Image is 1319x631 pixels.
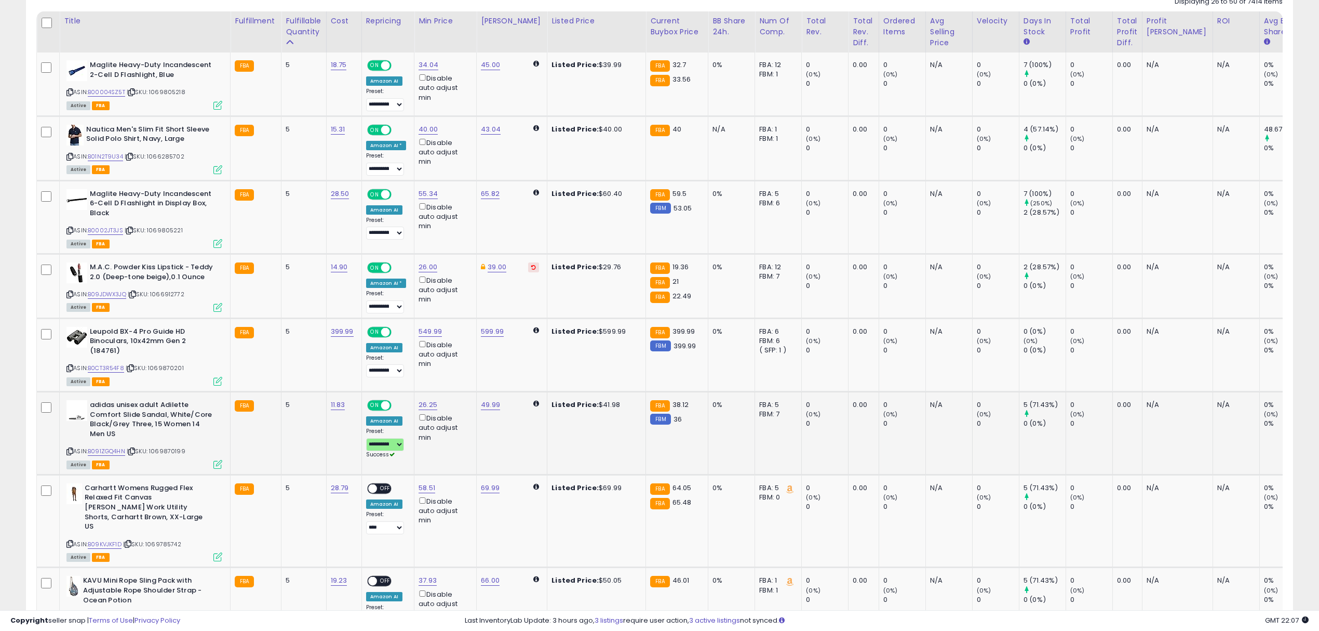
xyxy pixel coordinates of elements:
[419,60,438,70] a: 34.04
[551,262,638,272] div: $29.76
[650,327,669,338] small: FBA
[551,189,638,199] div: $60.40
[1070,272,1085,281] small: (0%)
[1264,208,1306,217] div: 0%
[66,483,82,504] img: 31FcKxwzdxL._SL40_.jpg
[883,346,925,355] div: 0
[977,337,991,345] small: (0%)
[672,74,691,84] span: 33.56
[883,16,921,37] div: Ordered Items
[1264,189,1306,199] div: 0%
[759,262,793,272] div: FBA: 12
[1070,135,1085,143] small: (0%)
[125,152,184,161] span: | SKU: 1066285702
[66,101,90,110] span: All listings currently available for purchase on Amazon
[674,341,696,351] span: 399.99
[853,189,871,199] div: 0.00
[930,400,964,410] div: N/A
[977,60,1019,70] div: 0
[1147,327,1205,336] div: N/A
[1024,16,1061,37] div: Days In Stock
[551,125,638,134] div: $40.00
[806,60,848,70] div: 0
[366,354,407,378] div: Preset:
[759,125,793,134] div: FBA: 1
[1264,346,1306,355] div: 0%
[89,615,133,625] a: Terms of Use
[883,189,925,199] div: 0
[672,291,692,301] span: 22.49
[235,16,277,27] div: Fulfillment
[1070,208,1112,217] div: 0
[1024,327,1066,336] div: 0 (0%)
[1117,16,1138,48] div: Total Profit Diff.
[64,16,226,27] div: Title
[92,377,110,386] span: FBA
[650,125,669,136] small: FBA
[759,199,793,208] div: FBM: 6
[853,125,871,134] div: 0.00
[92,303,110,312] span: FBA
[368,61,381,70] span: ON
[419,483,435,493] a: 58.51
[1217,327,1251,336] div: N/A
[1070,262,1112,272] div: 0
[930,125,964,134] div: N/A
[759,400,793,410] div: FBA: 5
[806,337,820,345] small: (0%)
[759,189,793,199] div: FBA: 5
[672,60,687,70] span: 32.7
[1264,37,1270,47] small: Avg BB Share.
[806,272,820,281] small: (0%)
[977,143,1019,153] div: 0
[853,262,871,272] div: 0.00
[712,400,747,410] div: 0%
[759,346,793,355] div: ( SFP: 1 )
[551,400,599,410] b: Listed Price:
[286,125,318,134] div: 5
[1024,189,1066,199] div: 7 (100%)
[1070,281,1112,291] div: 0
[1070,337,1085,345] small: (0%)
[883,337,898,345] small: (0%)
[1024,79,1066,88] div: 0 (0%)
[977,346,1019,355] div: 0
[1217,262,1251,272] div: N/A
[66,165,90,174] span: All listings currently available for purchase on Amazon
[883,281,925,291] div: 0
[551,327,638,336] div: $599.99
[551,124,599,134] b: Listed Price:
[1024,37,1030,47] small: Days In Stock.
[331,575,347,586] a: 19.23
[595,615,623,625] a: 3 listings
[1030,199,1052,207] small: (250%)
[366,141,407,150] div: Amazon AI *
[125,226,183,234] span: | SKU: 1069805221
[806,16,844,37] div: Total Rev.
[419,201,468,231] div: Disable auto adjust min
[672,326,695,336] span: 399.99
[883,327,925,336] div: 0
[806,125,848,134] div: 0
[1117,262,1134,272] div: 0.00
[806,199,820,207] small: (0%)
[88,364,124,373] a: B0CT3R54F8
[977,327,1019,336] div: 0
[331,400,345,410] a: 11.83
[1024,281,1066,291] div: 0 (0%)
[366,88,407,111] div: Preset:
[419,326,442,337] a: 549.99
[672,400,689,410] span: 38.12
[883,79,925,88] div: 0
[1264,199,1278,207] small: (0%)
[366,76,402,86] div: Amazon AI
[481,189,500,199] a: 65.82
[759,272,793,281] div: FBM: 7
[1070,16,1108,37] div: Total Profit
[1264,262,1306,272] div: 0%
[712,125,747,134] div: N/A
[126,364,184,372] span: | SKU: 1069870201
[286,262,318,272] div: 5
[883,400,925,410] div: 0
[806,262,848,272] div: 0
